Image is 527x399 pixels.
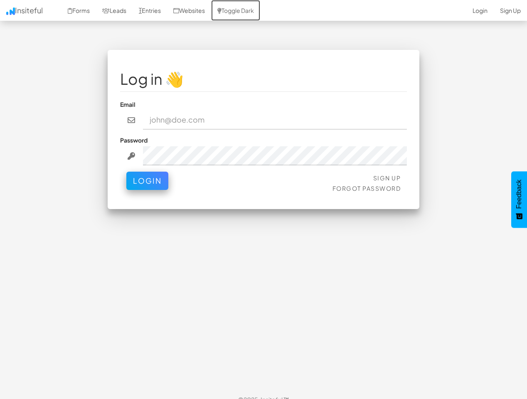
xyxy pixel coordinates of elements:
label: Email [120,100,135,108]
h1: Log in 👋 [120,71,407,87]
span: Feedback [515,180,523,209]
label: Password [120,136,148,144]
a: Forgot Password [332,185,401,192]
input: john@doe.com [143,111,407,130]
a: Sign Up [373,174,401,182]
button: Feedback - Show survey [511,171,527,228]
button: Login [126,172,168,190]
img: icon.png [6,7,15,15]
